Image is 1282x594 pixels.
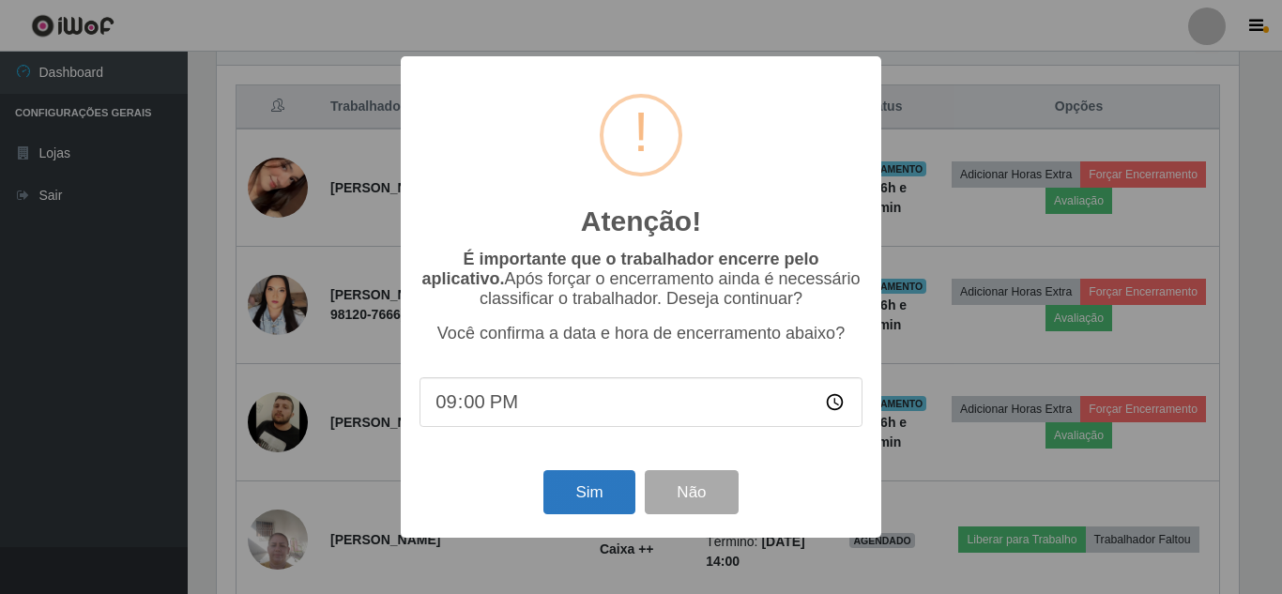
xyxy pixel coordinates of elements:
p: Você confirma a data e hora de encerramento abaixo? [420,324,862,343]
h2: Atenção! [581,205,701,238]
button: Sim [543,470,634,514]
b: É importante que o trabalhador encerre pelo aplicativo. [421,250,818,288]
p: Após forçar o encerramento ainda é necessário classificar o trabalhador. Deseja continuar? [420,250,862,309]
button: Não [645,470,738,514]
